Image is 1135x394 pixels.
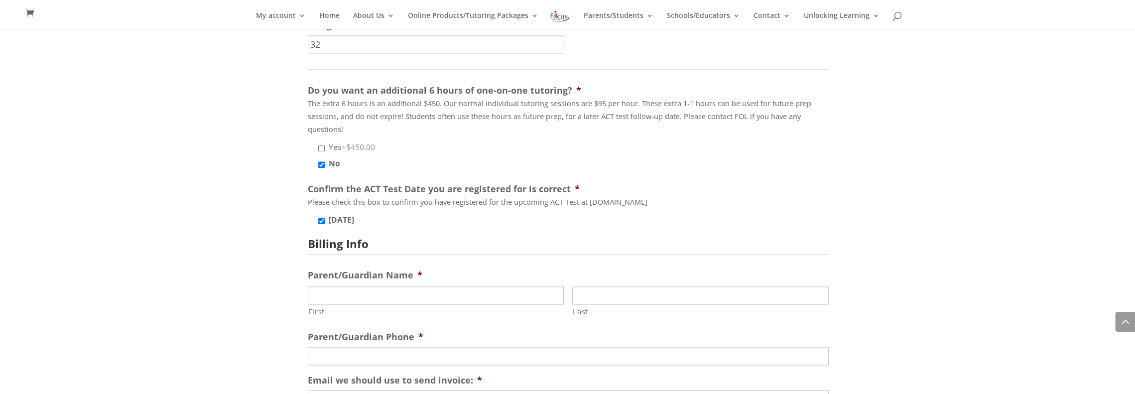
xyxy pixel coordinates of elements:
label: Parent/Guardian Phone [308,331,423,343]
h2: Billing Info [308,239,821,250]
a: Home [319,12,340,29]
a: Contact [754,12,790,29]
a: Unlocking Learning [804,12,880,29]
label: Email we should use to send invoice: [308,374,482,386]
div: Please check this box to confirm you have registered for the upcoming ACT Test at [DOMAIN_NAME] [308,195,829,208]
label: No [329,158,340,170]
a: My account [256,12,306,29]
label: First [308,305,564,318]
img: Focus on Learning [549,9,570,23]
label: [DATE] [329,214,354,226]
div: The extra 6 hours is an additional $450. Our normal individual tutoring sessions are $95 per hour... [308,97,829,135]
label: Parent/Guardian Name [308,269,422,281]
label: Last [573,305,829,318]
label: Yes [329,141,375,153]
a: Online Products/Tutoring Packages [408,12,538,29]
label: Do you want an additional 6 hours of one-on-one tutoring? [308,85,581,96]
label: Confirm the ACT Test Date you are registered for is correct [308,183,580,195]
a: Parents/Students [584,12,653,29]
a: Schools/Educators [667,12,740,29]
span: +$450.00 [342,141,375,152]
a: About Us [353,12,394,29]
